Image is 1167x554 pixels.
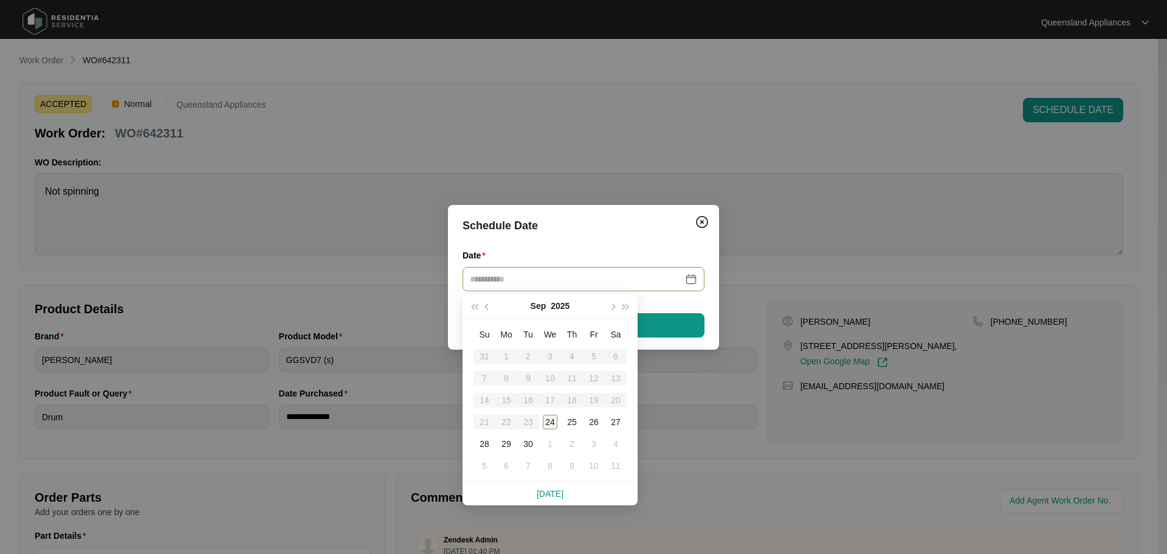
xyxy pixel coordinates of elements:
[543,415,557,429] div: 24
[499,459,514,473] div: 6
[561,433,583,455] td: 2025-10-02
[583,324,605,345] th: Fr
[517,433,539,455] td: 2025-09-30
[605,324,627,345] th: Sa
[463,217,704,234] div: Schedule Date
[583,433,605,455] td: 2025-10-03
[583,455,605,477] td: 2025-10-10
[695,215,709,229] img: closeCircle
[517,324,539,345] th: Tu
[587,459,601,473] div: 10
[561,411,583,433] td: 2025-09-25
[473,433,495,455] td: 2025-09-28
[561,455,583,477] td: 2025-10-09
[495,455,517,477] td: 2025-10-06
[499,437,514,451] div: 29
[583,411,605,433] td: 2025-09-26
[517,455,539,477] td: 2025-10-07
[551,294,570,318] button: 2025
[565,437,579,451] div: 2
[531,294,546,318] button: Sep
[477,459,492,473] div: 5
[543,459,557,473] div: 8
[463,249,491,261] label: Date
[473,455,495,477] td: 2025-10-05
[477,437,492,451] div: 28
[605,411,627,433] td: 2025-09-27
[608,415,623,429] div: 27
[565,459,579,473] div: 9
[539,455,561,477] td: 2025-10-08
[565,415,579,429] div: 25
[605,433,627,455] td: 2025-10-04
[495,324,517,345] th: Mo
[608,437,623,451] div: 4
[470,272,683,286] input: Date
[539,411,561,433] td: 2025-09-24
[587,437,601,451] div: 3
[561,324,583,345] th: Th
[539,433,561,455] td: 2025-10-01
[605,455,627,477] td: 2025-10-11
[521,459,535,473] div: 7
[521,437,535,451] div: 30
[539,324,561,345] th: We
[692,212,712,232] button: Close
[608,459,623,473] div: 11
[473,324,495,345] th: Su
[495,433,517,455] td: 2025-09-29
[537,489,563,499] a: [DATE]
[543,437,557,451] div: 1
[587,415,601,429] div: 26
